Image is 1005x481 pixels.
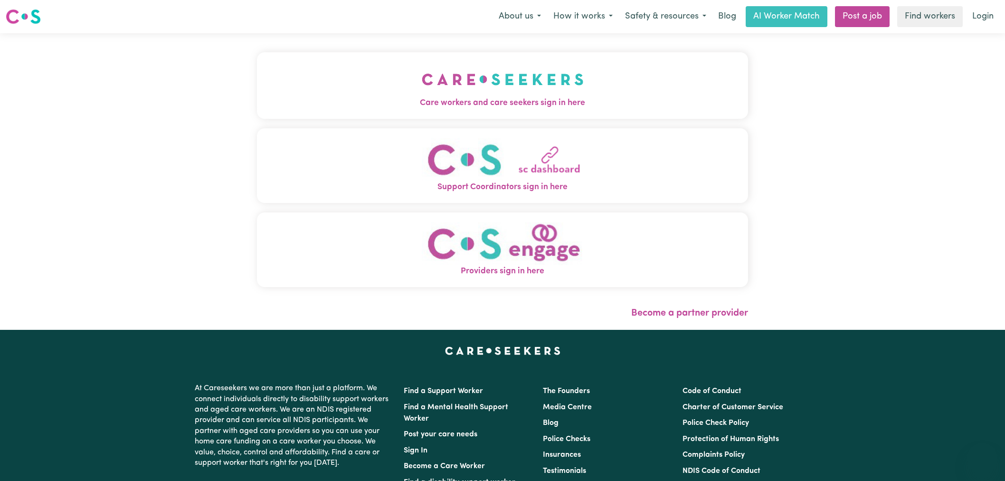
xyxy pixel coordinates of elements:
[257,212,748,287] button: Providers sign in here
[967,6,999,27] a: Login
[897,6,963,27] a: Find workers
[835,6,890,27] a: Post a job
[257,52,748,119] button: Care workers and care seekers sign in here
[683,451,745,459] a: Complaints Policy
[543,451,581,459] a: Insurances
[257,97,748,109] span: Care workers and care seekers sign in here
[404,447,427,454] a: Sign In
[543,404,592,411] a: Media Centre
[543,387,590,395] a: The Founders
[683,435,779,443] a: Protection of Human Rights
[404,431,477,438] a: Post your care needs
[195,379,392,472] p: At Careseekers we are more than just a platform. We connect individuals directly to disability su...
[543,419,559,427] a: Blog
[543,467,586,475] a: Testimonials
[257,128,748,203] button: Support Coordinators sign in here
[404,462,485,470] a: Become a Care Worker
[257,181,748,193] span: Support Coordinators sign in here
[543,435,590,443] a: Police Checks
[493,7,547,27] button: About us
[746,6,827,27] a: AI Worker Match
[547,7,619,27] button: How it works
[683,419,749,427] a: Police Check Policy
[683,467,760,475] a: NDIS Code of Conduct
[6,8,41,25] img: Careseekers logo
[6,6,41,28] a: Careseekers logo
[619,7,712,27] button: Safety & resources
[683,387,741,395] a: Code of Conduct
[404,387,483,395] a: Find a Support Worker
[967,443,997,473] iframe: Button to launch messaging window
[257,265,748,278] span: Providers sign in here
[712,6,742,27] a: Blog
[445,347,560,355] a: Careseekers home page
[404,404,508,423] a: Find a Mental Health Support Worker
[683,404,783,411] a: Charter of Customer Service
[631,308,748,318] a: Become a partner provider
